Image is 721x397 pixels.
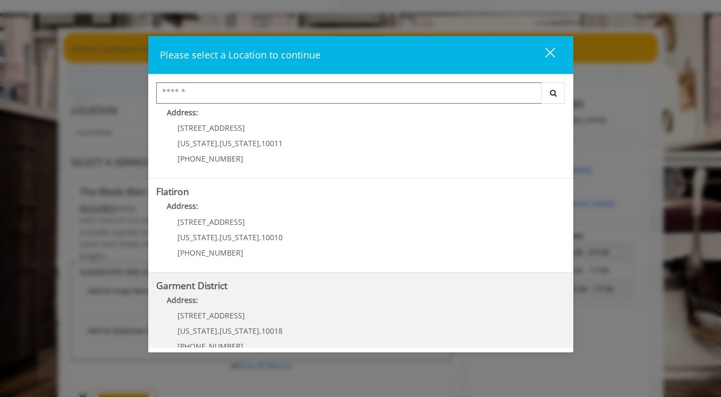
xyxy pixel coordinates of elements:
[156,279,227,292] b: Garment District
[177,232,217,242] span: [US_STATE]
[219,232,259,242] span: [US_STATE]
[217,232,219,242] span: ,
[261,138,283,148] span: 10011
[259,326,261,336] span: ,
[261,326,283,336] span: 10018
[259,232,261,242] span: ,
[167,201,198,211] b: Address:
[217,138,219,148] span: ,
[217,326,219,336] span: ,
[177,341,243,351] span: [PHONE_NUMBER]
[547,89,559,97] i: Search button
[177,123,245,133] span: [STREET_ADDRESS]
[167,295,198,305] b: Address:
[160,48,320,61] span: Please select a Location to continue
[177,326,217,336] span: [US_STATE]
[219,138,259,148] span: [US_STATE]
[177,248,243,258] span: [PHONE_NUMBER]
[261,232,283,242] span: 10010
[525,44,562,66] button: close dialog
[259,138,261,148] span: ,
[219,326,259,336] span: [US_STATE]
[177,310,245,320] span: [STREET_ADDRESS]
[156,82,542,104] input: Search Center
[533,47,554,63] div: close dialog
[156,185,189,198] b: Flatiron
[177,217,245,227] span: [STREET_ADDRESS]
[167,107,198,117] b: Address:
[177,154,243,164] span: [PHONE_NUMBER]
[156,82,565,109] div: Center Select
[177,138,217,148] span: [US_STATE]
